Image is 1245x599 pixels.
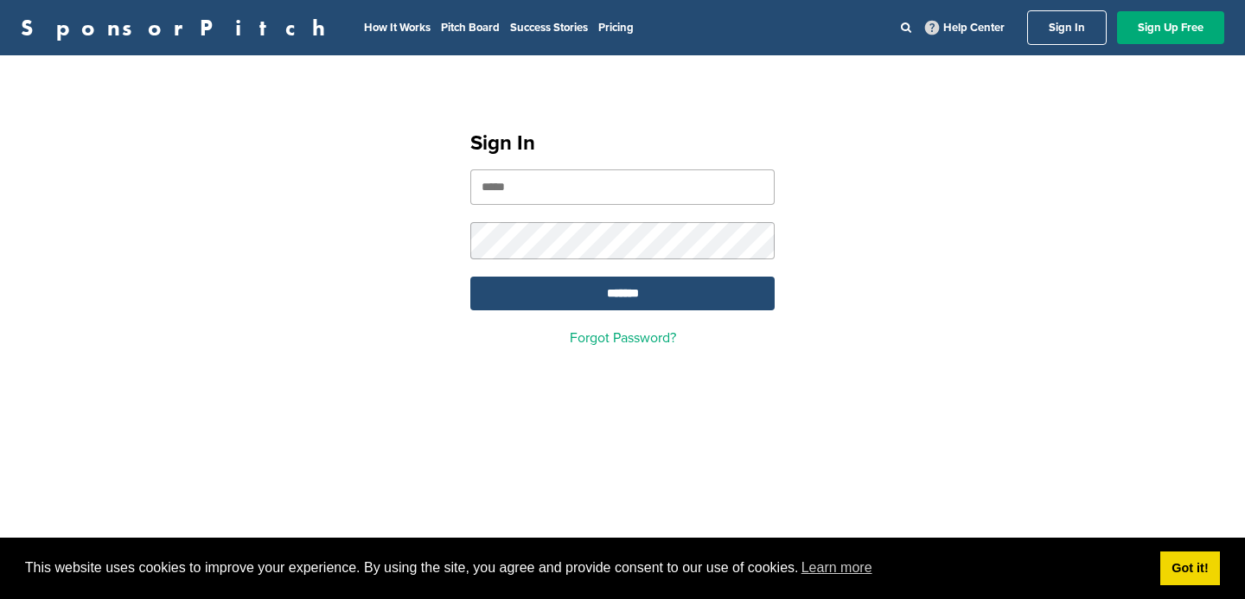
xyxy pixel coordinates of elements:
a: dismiss cookie message [1160,551,1220,586]
a: Forgot Password? [570,329,676,347]
a: SponsorPitch [21,16,336,39]
a: Sign In [1027,10,1107,45]
a: Success Stories [510,21,588,35]
h1: Sign In [470,128,775,159]
a: Pitch Board [441,21,500,35]
a: Sign Up Free [1117,11,1224,44]
a: Help Center [922,17,1008,38]
a: learn more about cookies [799,555,875,581]
a: How It Works [364,21,431,35]
a: Pricing [598,21,634,35]
span: This website uses cookies to improve your experience. By using the site, you agree and provide co... [25,555,1146,581]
